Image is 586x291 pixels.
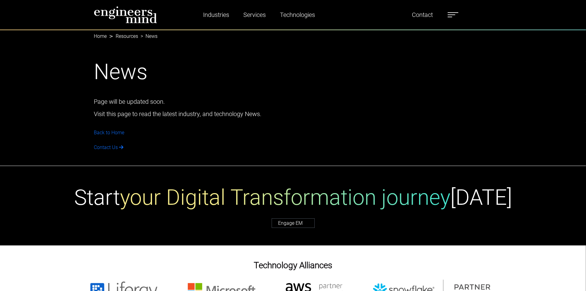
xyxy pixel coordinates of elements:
nav: breadcrumb [94,30,492,37]
a: Home [94,33,107,39]
img: logo [94,6,157,23]
a: Contact [409,8,435,22]
p: Visit this page to read the latest industry, and technology News. [90,109,496,119]
h1: News [94,59,492,85]
h1: Start [DATE] [74,184,512,210]
a: Services [241,8,268,22]
a: Back to Home [90,129,496,136]
a: Resources [116,33,138,39]
a: Contact Us [90,144,496,151]
a: Technologies [277,8,317,22]
li: News [138,33,157,40]
span: your Digital Transformation journey [120,185,450,210]
a: Industries [201,8,232,22]
p: Page will be updated soon. [90,97,496,106]
a: Engage EM [272,218,315,228]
